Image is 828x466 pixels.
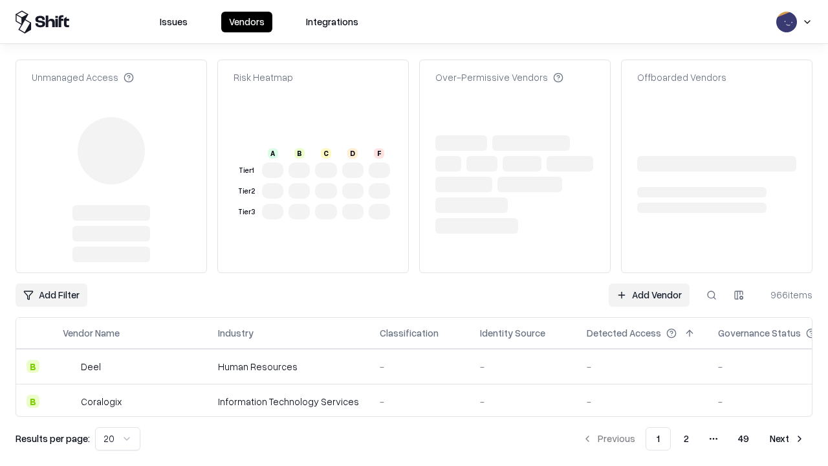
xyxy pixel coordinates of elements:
div: Over-Permissive Vendors [435,71,563,84]
button: Next [762,427,812,450]
img: Coralogix [63,395,76,408]
div: Classification [380,326,439,340]
div: Tier 3 [236,206,257,217]
div: Detected Access [587,326,661,340]
button: Integrations [298,12,366,32]
div: Identity Source [480,326,545,340]
a: Add Vendor [609,283,690,307]
button: Vendors [221,12,272,32]
div: Risk Heatmap [234,71,293,84]
p: Results per page: [16,432,90,445]
div: Coralogix [81,395,122,408]
div: - [587,360,697,373]
div: D [347,148,358,159]
div: - [587,395,697,408]
button: 1 [646,427,671,450]
div: - [480,360,566,373]
div: Tier 2 [236,186,257,197]
div: Governance Status [718,326,801,340]
button: Add Filter [16,283,87,307]
div: Deel [81,360,101,373]
div: Human Resources [218,360,359,373]
button: Issues [152,12,195,32]
div: 966 items [761,288,812,302]
div: B [27,395,39,408]
button: 2 [673,427,699,450]
div: Vendor Name [63,326,120,340]
div: - [380,395,459,408]
div: C [321,148,331,159]
div: Offboarded Vendors [637,71,726,84]
div: B [27,360,39,373]
div: B [294,148,305,159]
div: - [380,360,459,373]
div: - [480,395,566,408]
div: F [374,148,384,159]
div: Information Technology Services [218,395,359,408]
div: Industry [218,326,254,340]
div: Unmanaged Access [32,71,134,84]
nav: pagination [574,427,812,450]
img: Deel [63,360,76,373]
button: 49 [728,427,759,450]
div: Tier 1 [236,165,257,176]
div: A [268,148,278,159]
